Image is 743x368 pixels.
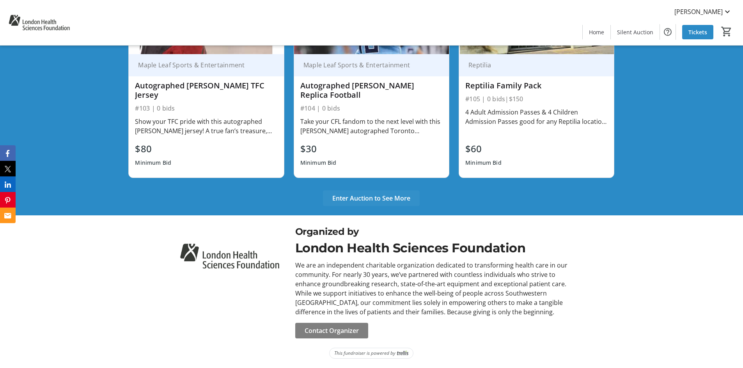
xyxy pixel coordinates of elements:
[688,28,707,36] span: Tickets
[465,93,608,104] div: #105 | 0 bids | $150
[465,142,502,156] div: $60
[660,24,676,40] button: Help
[611,25,660,39] a: Silent Auction
[135,142,171,156] div: $80
[5,3,74,42] img: London Health Sciences Foundation's Logo
[397,350,408,356] img: Trellis Logo
[135,61,268,69] div: Maple Leaf Sports & Entertainment
[617,28,653,36] span: Silent Auction
[465,107,608,126] div: 4 Adult Admission Passes & 4 Children Admission Passes good for any Reptilia location in [GEOGRAP...
[583,25,610,39] a: Home
[465,61,598,69] div: Reptilia
[135,117,277,136] div: Show your TFC pride with this autographed [PERSON_NAME] jersey! A true fan’s treasure, this piece...
[668,5,738,18] button: [PERSON_NAME]
[720,25,734,39] button: Cart
[323,190,420,206] button: Enter Auction to See More
[334,350,395,357] span: This fundraiser is powered by
[135,81,277,100] div: Autographed [PERSON_NAME] TFC Jersey
[300,142,337,156] div: $30
[300,156,337,170] div: Minimum Bid
[300,81,443,100] div: Autographed [PERSON_NAME] Replica Football
[295,261,569,317] div: We are an independent charitable organization dedicated to transforming health care in our commun...
[465,81,608,90] div: Reptilia Family Pack
[135,103,277,114] div: #103 | 0 bids
[465,156,502,170] div: Minimum Bid
[300,61,433,69] div: Maple Leaf Sports & Entertainment
[682,25,713,39] a: Tickets
[674,7,723,16] span: [PERSON_NAME]
[332,194,410,203] span: Enter Auction to See More
[174,225,285,288] img: London Health Sciences Foundation logo
[305,326,359,335] span: Contact Organizer
[295,225,569,239] div: Organized by
[300,117,443,136] div: Take your CFL fandom to the next level with this [PERSON_NAME] autographed Toronto Argonauts repl...
[295,323,368,338] button: Contact Organizer
[589,28,604,36] span: Home
[295,239,569,257] div: London Health Sciences Foundation
[135,156,171,170] div: Minimum Bid
[300,103,443,114] div: #104 | 0 bids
